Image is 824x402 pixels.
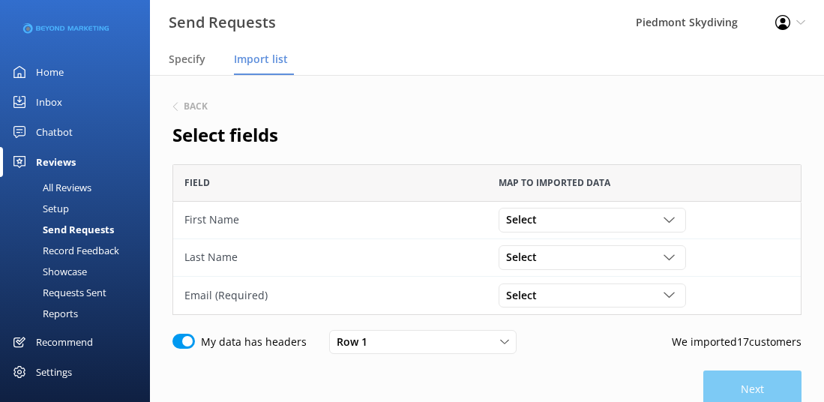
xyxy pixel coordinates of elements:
[234,52,288,67] span: Import list
[672,334,802,350] p: We imported 17 customers
[337,334,376,350] span: Row 1
[9,282,150,303] a: Requests Sent
[36,357,72,387] div: Settings
[184,211,476,228] div: First Name
[9,198,150,219] a: Setup
[9,303,150,324] a: Reports
[9,261,150,282] a: Showcase
[172,102,208,111] button: Back
[184,287,476,304] div: Email (Required)
[499,175,610,190] span: Map to imported data
[9,219,114,240] div: Send Requests
[9,177,150,198] a: All Reviews
[36,117,73,147] div: Chatbot
[9,282,106,303] div: Requests Sent
[172,121,802,149] h2: Select fields
[36,87,62,117] div: Inbox
[169,52,205,67] span: Specify
[172,202,802,314] div: grid
[169,10,276,34] h3: Send Requests
[506,211,546,228] span: Select
[184,249,476,265] div: Last Name
[201,334,307,350] label: My data has headers
[9,240,150,261] a: Record Feedback
[9,198,69,219] div: Setup
[9,261,87,282] div: Showcase
[506,249,546,265] span: Select
[184,175,210,190] span: Field
[36,327,93,357] div: Recommend
[22,16,109,41] img: 3-1676954853.png
[9,240,119,261] div: Record Feedback
[9,177,91,198] div: All Reviews
[506,287,546,304] span: Select
[9,303,78,324] div: Reports
[184,102,208,111] h6: Back
[36,57,64,87] div: Home
[9,219,150,240] a: Send Requests
[36,147,76,177] div: Reviews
